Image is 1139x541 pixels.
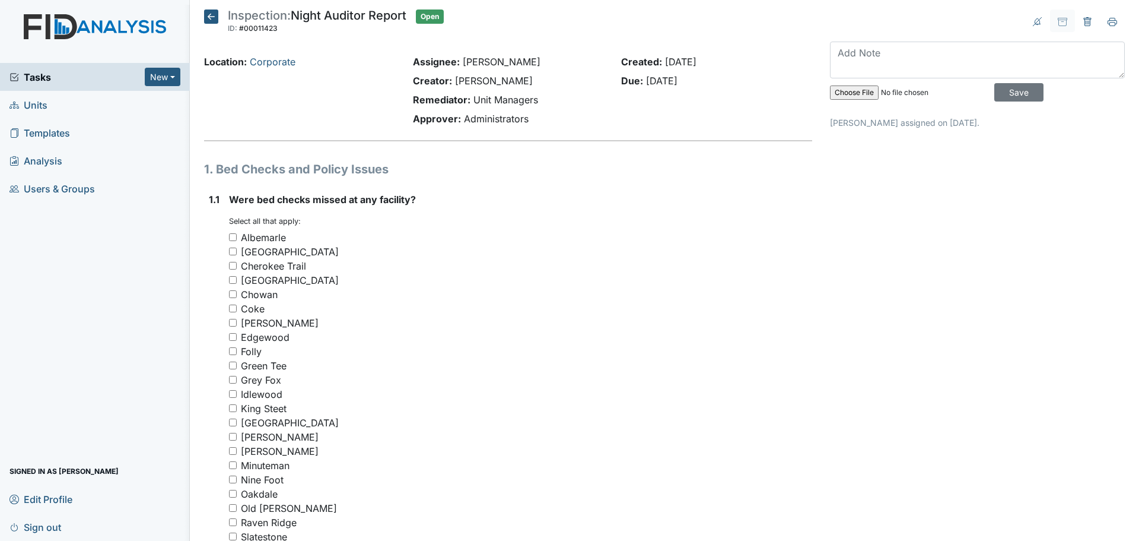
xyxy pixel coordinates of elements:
div: Raven Ridge [241,515,297,530]
input: Chowan [229,290,237,298]
div: [GEOGRAPHIC_DATA] [241,273,339,287]
div: [PERSON_NAME] [241,430,319,444]
div: Coke [241,302,265,316]
div: Minuteman [241,458,289,473]
input: [PERSON_NAME] [229,433,237,441]
span: Analysis [9,151,62,170]
div: Albemarle [241,230,286,245]
span: [DATE] [646,75,677,87]
input: Idlewood [229,390,237,398]
input: [PERSON_NAME] [229,319,237,327]
input: King Steet [229,404,237,412]
div: Grey Fox [241,373,281,387]
span: Unit Managers [473,94,538,106]
strong: Due: [621,75,643,87]
a: Corporate [250,56,295,68]
div: Oakdale [241,487,278,501]
div: Night Auditor Report [228,10,406,36]
input: Grey Fox [229,376,237,384]
div: [GEOGRAPHIC_DATA] [241,245,339,259]
input: Albemarle [229,233,237,241]
strong: Remediator: [413,94,470,106]
strong: Assignee: [413,56,460,68]
input: Slatestone [229,533,237,540]
div: Idlewood [241,387,282,401]
input: [GEOGRAPHIC_DATA] [229,419,237,426]
span: Were bed checks missed at any facility? [229,194,416,205]
span: Signed in as [PERSON_NAME] [9,462,119,480]
strong: Creator: [413,75,452,87]
p: [PERSON_NAME] assigned on [DATE]. [830,116,1125,129]
strong: Location: [204,56,247,68]
span: #00011423 [239,24,278,33]
div: Green Tee [241,359,287,373]
input: [GEOGRAPHIC_DATA] [229,276,237,284]
input: [PERSON_NAME] [229,447,237,455]
span: Edit Profile [9,490,72,508]
span: Open [416,10,444,24]
input: [GEOGRAPHIC_DATA] [229,248,237,255]
input: Cherokee Trail [229,262,237,270]
input: Green Tee [229,362,237,369]
h1: 1. Bed Checks and Policy Issues [204,160,812,178]
input: Raven Ridge [229,518,237,526]
div: Chowan [241,287,278,302]
input: Minuteman [229,461,237,469]
div: Nine Foot [241,473,284,487]
input: Nine Foot [229,476,237,483]
span: [DATE] [665,56,696,68]
strong: Created: [621,56,662,68]
span: [PERSON_NAME] [463,56,540,68]
div: Old [PERSON_NAME] [241,501,337,515]
div: Cherokee Trail [241,259,306,273]
span: ID: [228,24,237,33]
span: Templates [9,124,70,142]
span: Inspection: [228,8,291,23]
div: [PERSON_NAME] [241,316,319,330]
span: [PERSON_NAME] [455,75,533,87]
div: [GEOGRAPHIC_DATA] [241,416,339,430]
input: Old [PERSON_NAME] [229,504,237,512]
span: Sign out [9,518,61,536]
label: 1.1 [209,192,219,207]
strong: Approver: [413,113,461,125]
input: Coke [229,305,237,312]
button: New [145,68,180,86]
span: Users & Groups [9,179,95,198]
input: Edgewood [229,333,237,341]
span: Units [9,96,47,114]
input: Folly [229,347,237,355]
div: [PERSON_NAME] [241,444,319,458]
input: Save [994,83,1043,102]
span: Administrators [464,113,529,125]
div: King Steet [241,401,287,416]
a: Tasks [9,70,145,84]
input: Oakdale [229,490,237,498]
div: Folly [241,344,262,359]
div: Edgewood [241,330,289,344]
small: Select all that apply: [229,217,301,226]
